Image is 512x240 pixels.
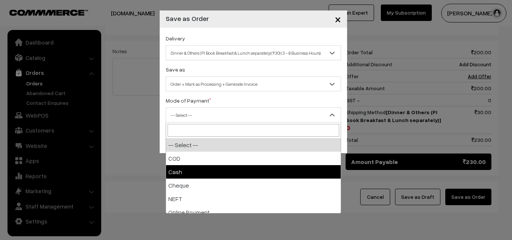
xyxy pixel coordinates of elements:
span: -- Select -- [166,109,341,122]
h4: Save as Order [166,13,209,24]
li: Cheque [166,179,341,192]
span: × [335,12,341,26]
span: -- Select -- [166,107,341,122]
span: Order + Mark as Processing + Generate Invoice [166,76,341,91]
li: -- Select -- [166,138,341,152]
li: Online Payment [166,206,341,219]
label: Save as [166,66,185,73]
label: Mode of Payment [166,97,211,104]
span: Dinner & Others (Pl Book Breakfast & Lunch separately) (₹30) (3 - 8 Business Hours) [166,46,341,60]
li: Cash [166,165,341,179]
li: COD [166,152,341,165]
span: Dinner & Others (Pl Book Breakfast & Lunch separately) (₹30) (3 - 8 Business Hours) [166,45,341,60]
li: NEFT [166,192,341,206]
span: Order + Mark as Processing + Generate Invoice [166,78,341,91]
button: Close [329,7,347,31]
label: Delivery [166,34,185,42]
